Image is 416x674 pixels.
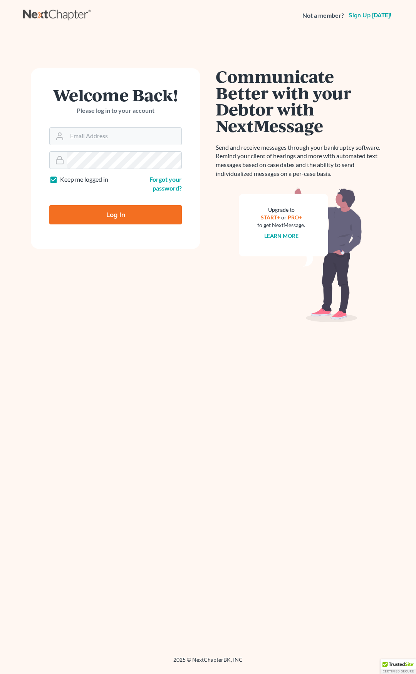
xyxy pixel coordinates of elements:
[257,206,305,214] div: Upgrade to
[149,176,182,192] a: Forgot your password?
[216,68,385,134] h1: Communicate Better with your Debtor with NextMessage
[257,221,305,229] div: to get NextMessage.
[281,214,287,221] span: or
[49,205,182,224] input: Log In
[216,143,385,178] p: Send and receive messages through your bankruptcy software. Remind your client of hearings and mo...
[288,214,302,221] a: PRO+
[60,175,108,184] label: Keep me logged in
[23,656,393,670] div: 2025 © NextChapterBK, INC
[67,128,181,145] input: Email Address
[264,232,299,239] a: Learn more
[239,187,362,322] img: nextmessage_bg-59042aed3d76b12b5cd301f8e5b87938c9018125f34e5fa2b7a6b67550977c72.svg
[49,106,182,115] p: Please log in to your account
[261,214,280,221] a: START+
[49,87,182,103] h1: Welcome Back!
[347,12,393,18] a: Sign up [DATE]!
[381,659,416,674] div: TrustedSite Certified
[302,11,344,20] strong: Not a member?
